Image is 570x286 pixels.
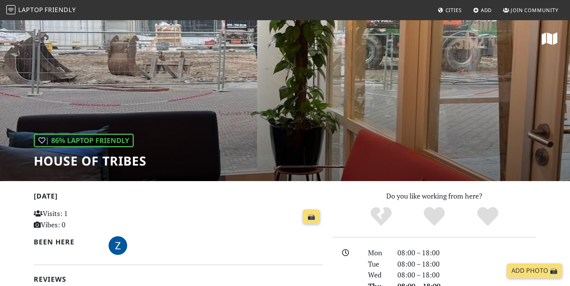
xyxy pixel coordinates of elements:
[109,240,127,249] span: foodzoen
[507,263,562,278] a: Add Photo 📸
[354,206,408,227] div: No
[34,192,323,203] h2: [DATE]
[481,7,492,14] span: Add
[435,3,465,17] a: Cities
[303,209,320,224] a: 📸
[6,3,76,17] a: LaptopFriendly LaptopFriendly
[393,247,541,258] div: 08:00 – 18:00
[470,3,495,17] a: Add
[45,5,76,14] span: Friendly
[408,206,461,227] div: Yes
[363,258,393,270] div: Tue
[34,153,147,168] h1: House of Tribes
[34,134,134,147] div: | 86% Laptop Friendly
[500,3,561,17] a: Join Community
[332,190,536,202] p: Do you like working from here?
[34,275,323,283] h2: Reviews
[461,206,515,227] div: Definitely!
[18,5,43,14] span: Laptop
[446,7,462,14] span: Cities
[393,258,541,270] div: 08:00 – 18:00
[363,269,393,281] div: Wed
[363,247,393,258] div: Mon
[393,269,541,281] div: 08:00 – 18:00
[511,7,558,14] span: Join Community
[34,238,99,246] h2: Been here
[34,208,124,230] p: Visits: 1 Vibes: 0
[6,5,16,14] img: LaptopFriendly
[109,236,127,255] img: 5063-zoe.jpg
